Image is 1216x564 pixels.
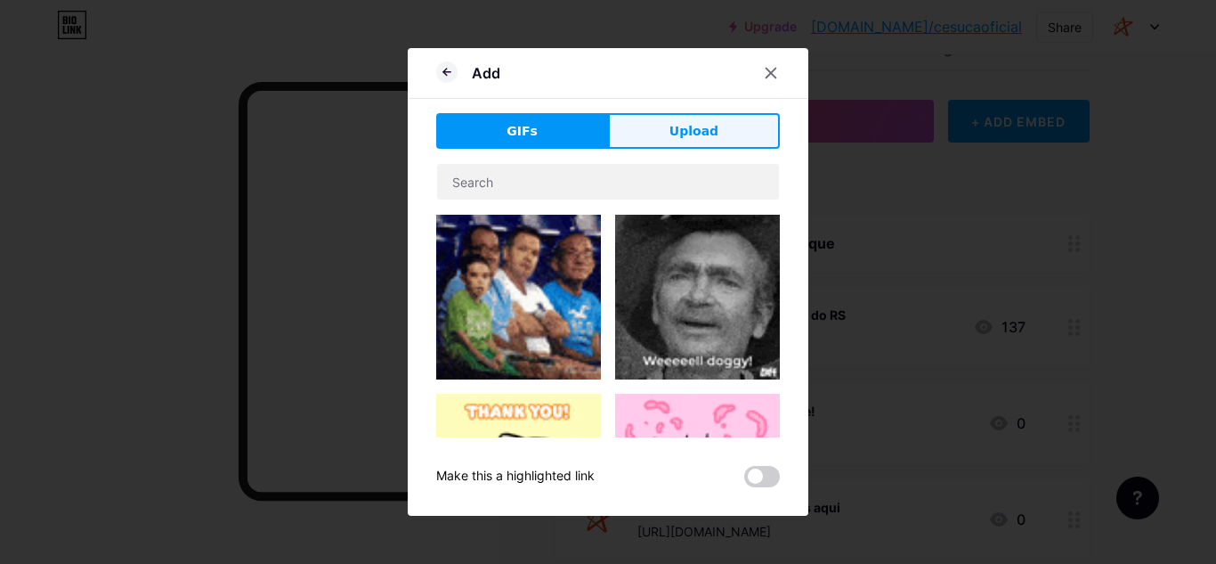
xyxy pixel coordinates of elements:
[472,62,500,84] div: Add
[436,394,601,559] img: Gihpy
[669,122,718,141] span: Upload
[436,215,601,380] img: Gihpy
[608,113,780,149] button: Upload
[437,164,779,200] input: Search
[615,215,780,380] img: Gihpy
[436,466,595,487] div: Make this a highlighted link
[507,122,538,141] span: GIFs
[615,394,780,559] img: Gihpy
[436,113,608,149] button: GIFs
